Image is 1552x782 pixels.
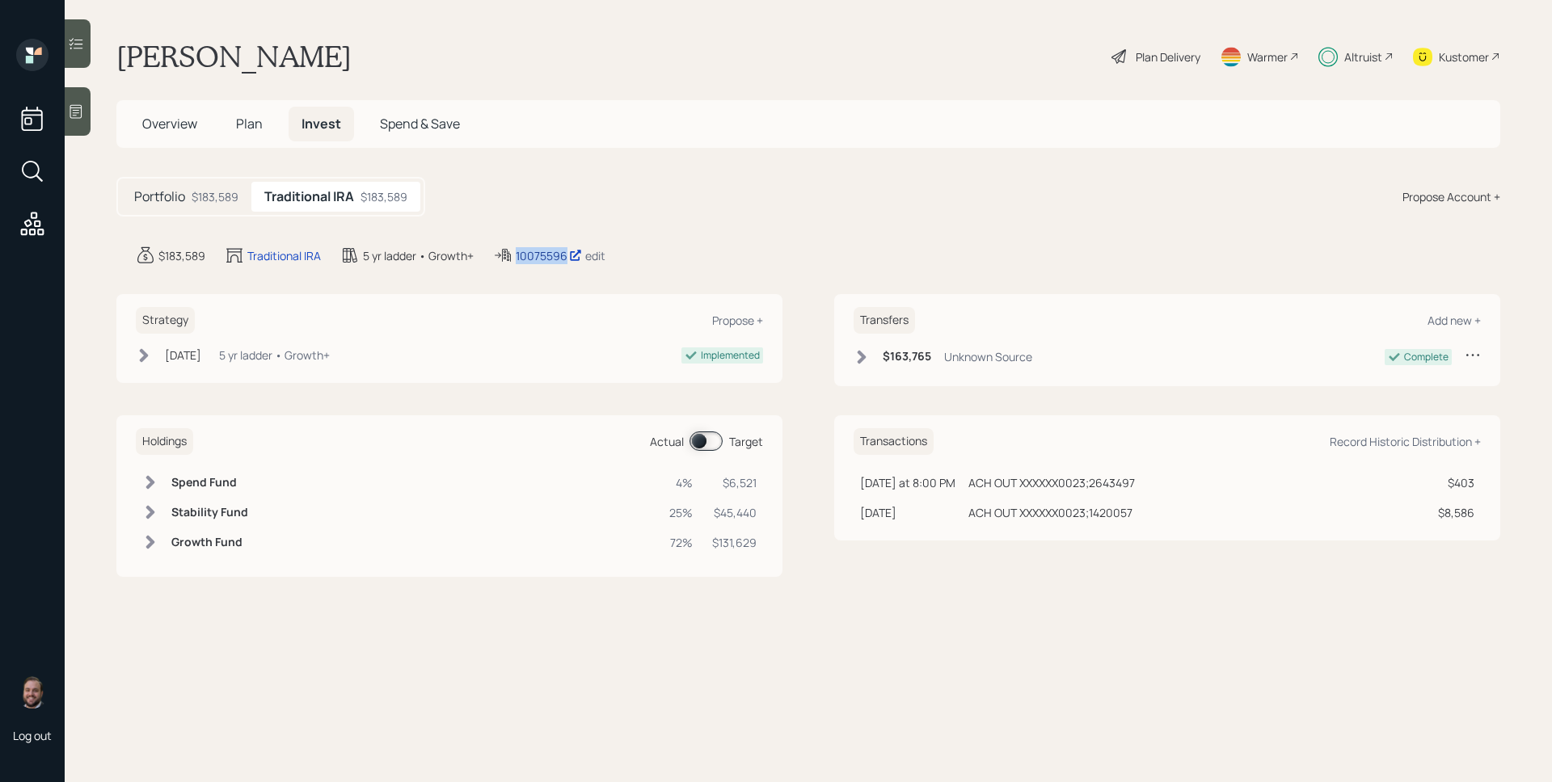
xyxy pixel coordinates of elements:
[712,313,763,328] div: Propose +
[712,534,757,551] div: $131,629
[142,115,197,132] span: Overview
[729,433,763,450] div: Target
[944,348,1032,365] div: Unknown Source
[585,248,605,263] div: edit
[16,676,48,708] img: james-distasi-headshot.png
[380,115,460,132] span: Spend & Save
[363,247,474,264] div: 5 yr ladder • Growth+
[236,115,263,132] span: Plan
[134,189,185,204] h5: Portfolio
[158,247,205,264] div: $183,589
[192,188,238,205] div: $183,589
[1136,48,1200,65] div: Plan Delivery
[136,307,195,334] h6: Strategy
[968,474,1135,491] div: ACH OUT XXXXXX0023;2643497
[1402,188,1500,205] div: Propose Account +
[219,347,330,364] div: 5 yr ladder • Growth+
[1438,474,1474,491] div: $403
[13,728,52,743] div: Log out
[968,504,1132,521] div: ACH OUT XXXXXX0023;1420057
[516,247,582,264] div: 10075596
[1330,434,1481,449] div: Record Historic Distribution +
[171,536,248,549] h6: Growth Fund
[712,504,757,521] div: $45,440
[712,474,757,491] div: $6,521
[136,428,193,455] h6: Holdings
[1439,48,1489,65] div: Kustomer
[165,347,201,364] div: [DATE]
[116,39,352,74] h1: [PERSON_NAME]
[1344,48,1382,65] div: Altruist
[854,307,915,334] h6: Transfers
[171,476,248,490] h6: Spend Fund
[669,504,693,521] div: 25%
[701,348,760,363] div: Implemented
[854,428,934,455] h6: Transactions
[669,534,693,551] div: 72%
[1247,48,1288,65] div: Warmer
[302,115,341,132] span: Invest
[1438,504,1474,521] div: $8,586
[650,433,684,450] div: Actual
[264,189,354,204] h5: Traditional IRA
[860,474,955,491] div: [DATE] at 8:00 PM
[1428,313,1481,328] div: Add new +
[669,474,693,491] div: 4%
[860,504,955,521] div: [DATE]
[247,247,321,264] div: Traditional IRA
[171,506,248,519] h6: Stability Fund
[883,350,931,364] h6: $163,765
[361,188,407,205] div: $183,589
[1404,350,1449,364] div: Complete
